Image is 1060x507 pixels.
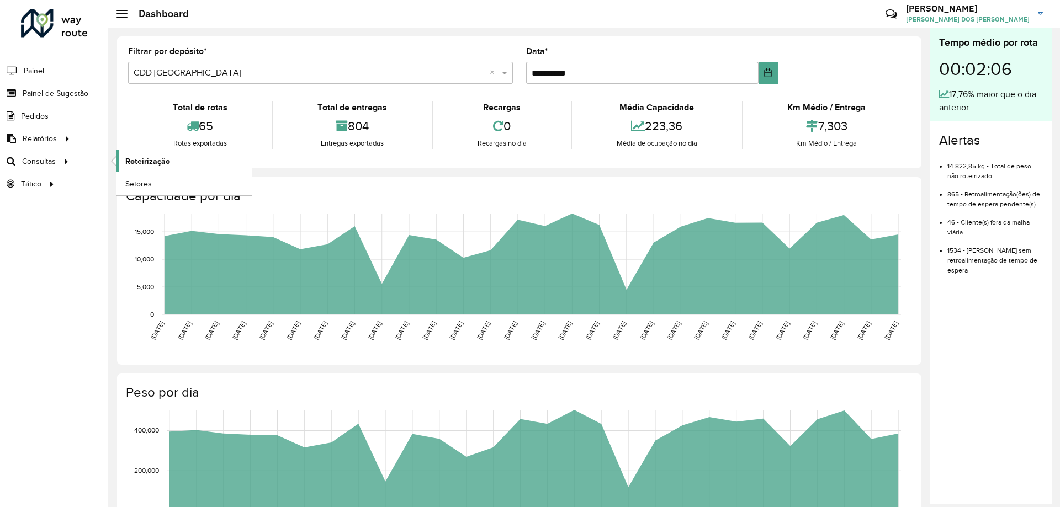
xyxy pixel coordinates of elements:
[947,209,1043,237] li: 46 - Cliente(s) fora da malha viária
[125,178,152,190] span: Setores
[584,320,600,341] text: [DATE]
[557,320,573,341] text: [DATE]
[530,320,546,341] text: [DATE]
[23,88,88,99] span: Painel de Sugestão
[575,114,739,138] div: 223,36
[24,65,44,77] span: Painel
[340,320,356,341] text: [DATE]
[126,385,910,401] h4: Peso por dia
[947,181,1043,209] li: 865 - Retroalimentação(ões) de tempo de espera pendente(s)
[116,173,252,195] a: Setores
[285,320,301,341] text: [DATE]
[258,320,274,341] text: [DATE]
[436,101,568,114] div: Recargas
[131,138,269,149] div: Rotas exportadas
[575,138,739,149] div: Média de ocupação no dia
[312,320,328,341] text: [DATE]
[747,320,763,341] text: [DATE]
[177,320,193,341] text: [DATE]
[475,320,491,341] text: [DATE]
[22,156,56,167] span: Consultas
[720,320,736,341] text: [DATE]
[231,320,247,341] text: [DATE]
[502,320,518,341] text: [DATE]
[275,138,428,149] div: Entregas exportadas
[947,153,1043,181] li: 14.822,85 kg - Total de peso não roteirizado
[125,156,170,167] span: Roteirização
[128,8,189,20] h2: Dashboard
[746,114,908,138] div: 7,303
[939,35,1043,50] div: Tempo médio por rota
[802,320,818,341] text: [DATE]
[939,50,1043,88] div: 00:02:06
[879,2,903,26] a: Contato Rápido
[906,3,1030,14] h3: [PERSON_NAME]
[394,320,410,341] text: [DATE]
[448,320,464,341] text: [DATE]
[947,237,1043,275] li: 1534 - [PERSON_NAME] sem retroalimentação de tempo de espera
[135,228,154,235] text: 15,000
[883,320,899,341] text: [DATE]
[149,320,165,341] text: [DATE]
[575,101,739,114] div: Média Capacidade
[526,45,548,58] label: Data
[137,283,154,290] text: 5,000
[126,188,910,204] h4: Capacidade por dia
[134,467,159,474] text: 200,000
[128,45,207,58] label: Filtrar por depósito
[131,101,269,114] div: Total de rotas
[150,311,154,318] text: 0
[939,132,1043,148] h4: Alertas
[611,320,627,341] text: [DATE]
[436,138,568,149] div: Recargas no dia
[906,14,1030,24] span: [PERSON_NAME] DOS [PERSON_NAME]
[275,101,428,114] div: Total de entregas
[666,320,682,341] text: [DATE]
[135,255,154,263] text: 10,000
[856,320,872,341] text: [DATE]
[204,320,220,341] text: [DATE]
[693,320,709,341] text: [DATE]
[367,320,383,341] text: [DATE]
[21,178,41,190] span: Tático
[746,101,908,114] div: Km Médio / Entrega
[775,320,791,341] text: [DATE]
[131,114,269,138] div: 65
[421,320,437,341] text: [DATE]
[275,114,428,138] div: 804
[436,114,568,138] div: 0
[116,150,252,172] a: Roteirização
[23,133,57,145] span: Relatórios
[829,320,845,341] text: [DATE]
[134,427,159,434] text: 400,000
[21,110,49,122] span: Pedidos
[759,62,778,84] button: Choose Date
[939,88,1043,114] div: 17,76% maior que o dia anterior
[746,138,908,149] div: Km Médio / Entrega
[638,320,654,341] text: [DATE]
[490,66,499,79] span: Clear all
